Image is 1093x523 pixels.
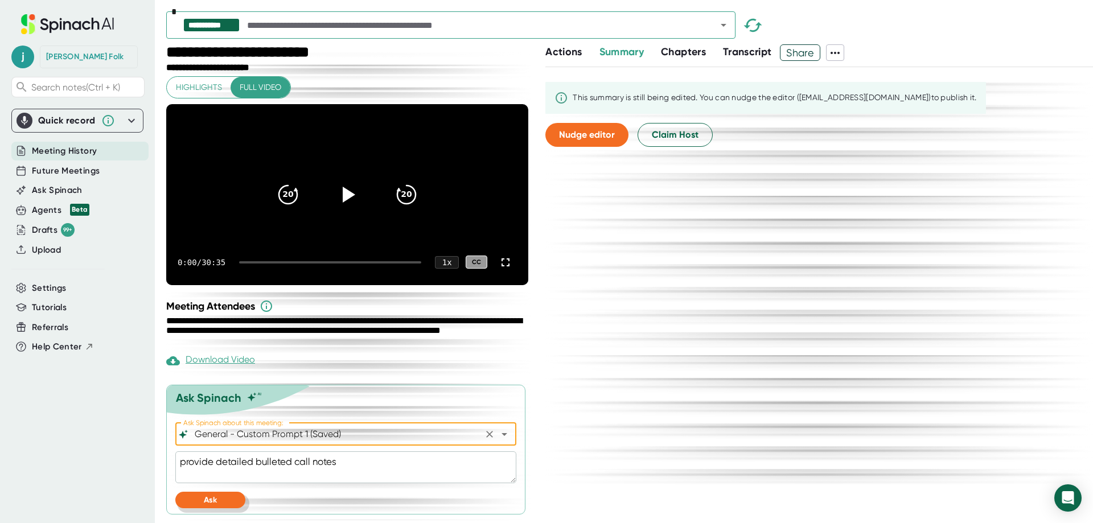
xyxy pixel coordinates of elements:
[638,123,713,147] button: Claim Host
[435,256,459,269] div: 1 x
[32,204,89,217] button: Agents Beta
[466,256,487,269] div: CC
[32,340,94,353] button: Help Center
[167,77,231,98] button: Highlights
[31,82,120,93] span: Search notes (Ctrl + K)
[482,426,498,442] button: Clear
[11,46,34,68] span: j
[32,301,67,314] button: Tutorials
[1054,484,1082,512] div: Open Intercom Messenger
[545,46,582,58] span: Actions
[175,451,516,483] textarea: provide detailed bulleted call notes
[240,80,281,94] span: Full video
[176,391,241,405] div: Ask Spinach
[32,164,100,178] button: Future Meetings
[231,77,290,98] button: Full video
[723,44,772,60] button: Transcript
[32,321,68,334] button: Referrals
[496,426,512,442] button: Open
[61,223,75,237] div: 99+
[32,282,67,295] button: Settings
[32,223,75,237] button: Drafts 99+
[166,299,531,313] div: Meeting Attendees
[559,129,615,140] span: Nudge editor
[204,495,217,505] span: Ask
[780,44,820,61] button: Share
[780,43,820,63] span: Share
[192,426,479,442] input: What can we do to help?
[46,52,124,62] div: Janice Folk
[32,223,75,237] div: Drafts
[599,46,644,58] span: Summary
[716,17,732,33] button: Open
[599,44,644,60] button: Summary
[32,145,97,158] button: Meeting History
[723,46,772,58] span: Transcript
[175,492,245,508] button: Ask
[166,354,255,368] div: Download Video
[573,93,977,103] div: This summary is still being edited. You can nudge the editor ([EMAIL_ADDRESS][DOMAIN_NAME]) to pu...
[652,128,698,142] span: Claim Host
[32,204,89,217] div: Agents
[545,44,582,60] button: Actions
[32,184,83,197] button: Ask Spinach
[661,46,706,58] span: Chapters
[178,258,225,267] div: 0:00 / 30:35
[545,123,628,147] button: Nudge editor
[38,115,96,126] div: Quick record
[176,80,222,94] span: Highlights
[70,204,89,216] div: Beta
[32,244,61,257] button: Upload
[661,44,706,60] button: Chapters
[17,109,138,132] div: Quick record
[32,340,82,353] span: Help Center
